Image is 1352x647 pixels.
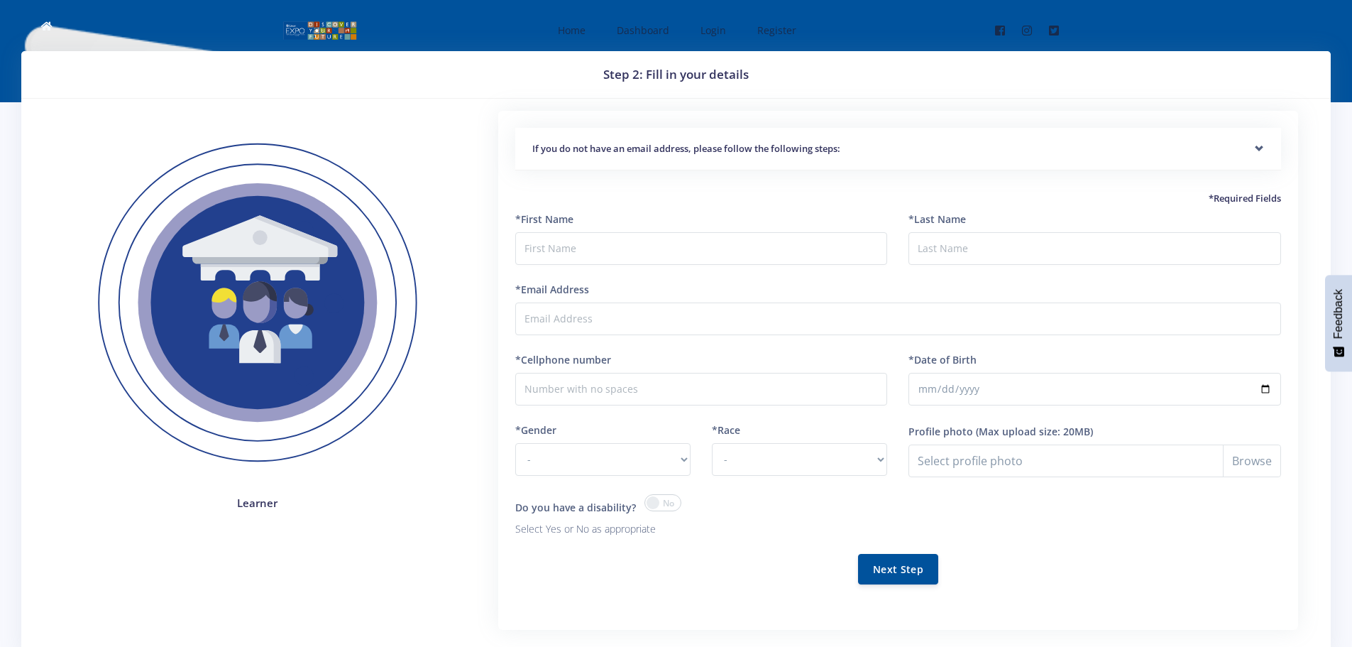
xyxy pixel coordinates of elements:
span: Feedback [1332,289,1345,339]
label: *Cellphone number [515,352,611,367]
label: *Race [712,423,740,437]
button: Feedback - Show survey [1325,275,1352,371]
label: *Last Name [908,212,966,227]
a: Register [743,11,808,49]
label: *Email Address [515,282,589,297]
label: Do you have a disability? [515,500,636,515]
span: Login [700,23,726,37]
img: logo01.png [282,20,357,41]
a: Home [544,11,597,49]
h5: If you do not have an email address, please follow the following steps: [532,142,1264,156]
a: Dashboard [603,11,681,49]
label: *Gender [515,423,556,437]
p: Select Yes or No as appropriate [515,521,888,538]
input: First Name [515,232,888,265]
input: Last Name [908,232,1281,265]
h5: *Required Fields [515,192,1281,206]
span: Dashboard [617,23,669,37]
img: Learner [65,111,450,496]
label: (Max upload size: 20MB) [976,424,1093,439]
input: Number with no spaces [515,373,888,406]
label: Profile photo [908,424,973,439]
a: Login [686,11,737,49]
button: Next Step [858,554,938,585]
label: *First Name [515,212,573,227]
h4: Learner [65,495,450,511]
input: Email Address [515,303,1281,335]
h3: Step 2: Fill in your details [38,65,1314,84]
label: *Date of Birth [908,352,977,367]
span: Home [558,23,586,37]
span: Register [757,23,796,37]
